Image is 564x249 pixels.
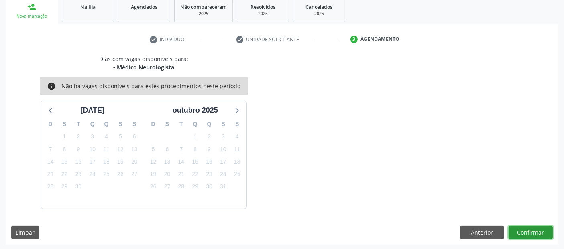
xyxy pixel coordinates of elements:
[202,118,216,130] div: Q
[360,36,399,43] div: Agendamento
[99,55,188,71] div: Dias com vagas disponíveis para:
[73,144,84,155] span: terça-feira, 9 de setembro de 2025
[129,169,140,180] span: sábado, 27 de setembro de 2025
[218,169,229,180] span: sexta-feira, 24 de outubro de 2025
[127,118,141,130] div: S
[306,4,333,10] span: Cancelados
[148,169,159,180] span: domingo, 19 de outubro de 2025
[73,131,84,142] span: terça-feira, 2 de setembro de 2025
[73,156,84,167] span: terça-feira, 16 de setembro de 2025
[101,131,112,142] span: quinta-feira, 4 de setembro de 2025
[204,131,215,142] span: quinta-feira, 2 de outubro de 2025
[71,118,86,130] div: T
[129,156,140,167] span: sábado, 20 de setembro de 2025
[43,118,57,130] div: D
[189,144,201,155] span: quarta-feira, 8 de outubro de 2025
[114,118,128,130] div: S
[160,118,174,130] div: S
[101,156,112,167] span: quinta-feira, 18 de setembro de 2025
[57,118,71,130] div: S
[162,169,173,180] span: segunda-feira, 20 de outubro de 2025
[218,144,229,155] span: sexta-feira, 10 de outubro de 2025
[175,169,187,180] span: terça-feira, 21 de outubro de 2025
[180,11,227,17] div: 2025
[59,169,70,180] span: segunda-feira, 22 de setembro de 2025
[218,131,229,142] span: sexta-feira, 3 de outubro de 2025
[460,226,504,239] button: Anterior
[45,181,56,192] span: domingo, 28 de setembro de 2025
[175,144,187,155] span: terça-feira, 7 de outubro de 2025
[59,131,70,142] span: segunda-feira, 1 de setembro de 2025
[11,226,39,239] button: Limpar
[218,156,229,167] span: sexta-feira, 17 de outubro de 2025
[59,156,70,167] span: segunda-feira, 15 de setembro de 2025
[73,169,84,180] span: terça-feira, 23 de setembro de 2025
[131,4,157,10] span: Agendados
[99,63,188,71] div: - Médico Neurologista
[299,11,339,17] div: 2025
[59,181,70,192] span: segunda-feira, 29 de setembro de 2025
[204,181,215,192] span: quinta-feira, 30 de outubro de 2025
[45,169,56,180] span: domingo, 21 de setembro de 2025
[101,144,112,155] span: quinta-feira, 11 de setembro de 2025
[86,118,100,130] div: Q
[45,144,56,155] span: domingo, 7 de setembro de 2025
[509,226,553,239] button: Confirmar
[87,156,98,167] span: quarta-feira, 17 de setembro de 2025
[189,131,201,142] span: quarta-feira, 1 de outubro de 2025
[169,105,221,116] div: outubro 2025
[232,144,243,155] span: sábado, 11 de outubro de 2025
[101,169,112,180] span: quinta-feira, 25 de setembro de 2025
[189,181,201,192] span: quarta-feira, 29 de outubro de 2025
[87,131,98,142] span: quarta-feira, 3 de setembro de 2025
[115,131,126,142] span: sexta-feira, 5 de setembro de 2025
[162,181,173,192] span: segunda-feira, 27 de outubro de 2025
[232,169,243,180] span: sábado, 25 de outubro de 2025
[216,118,230,130] div: S
[232,156,243,167] span: sábado, 18 de outubro de 2025
[250,4,275,10] span: Resolvidos
[148,144,159,155] span: domingo, 5 de outubro de 2025
[148,181,159,192] span: domingo, 26 de outubro de 2025
[80,4,96,10] span: Na fila
[175,156,187,167] span: terça-feira, 14 de outubro de 2025
[162,156,173,167] span: segunda-feira, 13 de outubro de 2025
[11,13,52,19] div: Nova marcação
[87,144,98,155] span: quarta-feira, 10 de setembro de 2025
[61,82,240,91] div: Não há vagas disponíveis para estes procedimentos neste período
[204,144,215,155] span: quinta-feira, 9 de outubro de 2025
[180,4,227,10] span: Não compareceram
[129,131,140,142] span: sábado, 6 de setembro de 2025
[350,36,358,43] div: 3
[27,2,36,11] div: person_add
[148,156,159,167] span: domingo, 12 de outubro de 2025
[47,82,56,91] i: info
[175,181,187,192] span: terça-feira, 28 de outubro de 2025
[45,156,56,167] span: domingo, 14 de setembro de 2025
[243,11,283,17] div: 2025
[146,118,160,130] div: D
[59,144,70,155] span: segunda-feira, 8 de setembro de 2025
[230,118,244,130] div: S
[204,156,215,167] span: quinta-feira, 16 de outubro de 2025
[115,144,126,155] span: sexta-feira, 12 de setembro de 2025
[129,144,140,155] span: sábado, 13 de setembro de 2025
[218,181,229,192] span: sexta-feira, 31 de outubro de 2025
[162,144,173,155] span: segunda-feira, 6 de outubro de 2025
[115,169,126,180] span: sexta-feira, 26 de setembro de 2025
[77,105,108,116] div: [DATE]
[174,118,188,130] div: T
[100,118,114,130] div: Q
[204,169,215,180] span: quinta-feira, 23 de outubro de 2025
[189,169,201,180] span: quarta-feira, 22 de outubro de 2025
[188,118,202,130] div: Q
[189,156,201,167] span: quarta-feira, 15 de outubro de 2025
[232,131,243,142] span: sábado, 4 de outubro de 2025
[73,181,84,192] span: terça-feira, 30 de setembro de 2025
[115,156,126,167] span: sexta-feira, 19 de setembro de 2025
[87,169,98,180] span: quarta-feira, 24 de setembro de 2025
